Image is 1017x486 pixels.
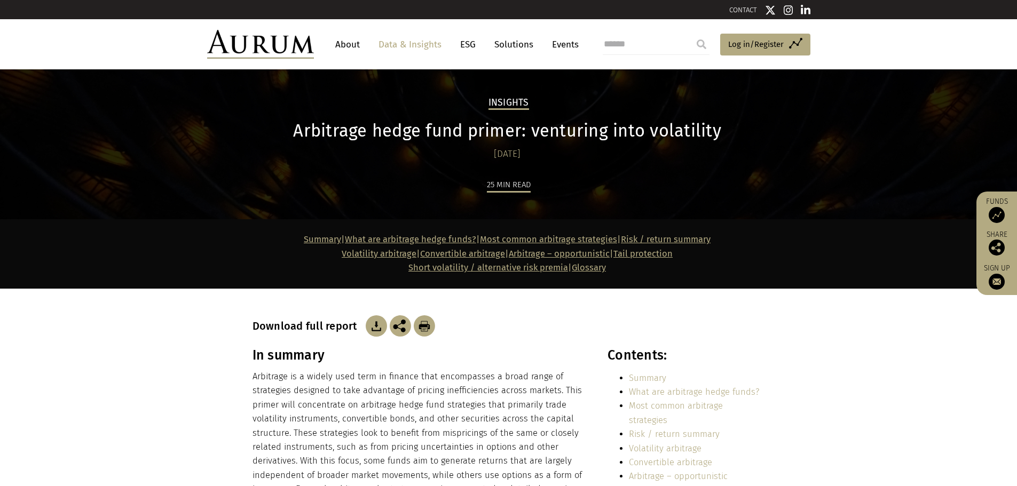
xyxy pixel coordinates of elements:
a: Summary [304,234,341,244]
div: 25 min read [487,178,531,193]
div: [DATE] [253,147,762,162]
a: Volatility arbitrage [342,249,416,259]
a: Most common arbitrage strategies [480,234,617,244]
a: Short volatility / alternative risk premia [408,262,568,273]
img: Aurum [207,30,314,59]
strong: | | | [342,249,613,259]
img: Sign up to our newsletter [989,274,1005,290]
h3: Download full report [253,320,363,332]
a: Solutions [489,35,539,54]
a: Risk / return summary [629,429,720,439]
a: Volatility arbitrage [629,443,701,453]
a: Arbitrage – opportunistic [629,471,728,481]
a: What are arbitrage hedge funds? [629,387,759,397]
img: Share this post [989,240,1005,256]
input: Submit [691,34,712,55]
img: Download Article [414,315,435,337]
a: What are arbitrage hedge funds? [345,234,476,244]
h2: Insights [488,97,529,110]
a: Glossary [572,262,606,273]
a: Convertible arbitrage [629,457,712,467]
img: Linkedin icon [801,5,810,15]
div: Share [982,231,1012,256]
span: | [408,262,606,273]
a: Summary [629,373,666,383]
a: Most common arbitrage strategies [629,401,723,425]
a: Convertible arbitrage [420,249,505,259]
a: Sign up [982,264,1012,290]
img: Share this post [390,315,411,337]
img: Instagram icon [784,5,793,15]
a: Tail protection [613,249,673,259]
span: Log in/Register [728,38,784,51]
img: Twitter icon [765,5,776,15]
img: Download Article [366,315,387,337]
a: Events [547,35,579,54]
a: About [330,35,365,54]
a: Log in/Register [720,34,810,56]
h3: Contents: [608,347,762,363]
a: CONTACT [729,6,757,14]
a: Risk / return summary [621,234,711,244]
a: Funds [982,197,1012,223]
h3: In summary [253,347,585,363]
h1: Arbitrage hedge fund primer: venturing into volatility [253,121,762,141]
a: ESG [455,35,481,54]
img: Access Funds [989,207,1005,223]
a: Data & Insights [373,35,447,54]
strong: | | | [304,234,621,244]
a: Arbitrage – opportunistic [509,249,610,259]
